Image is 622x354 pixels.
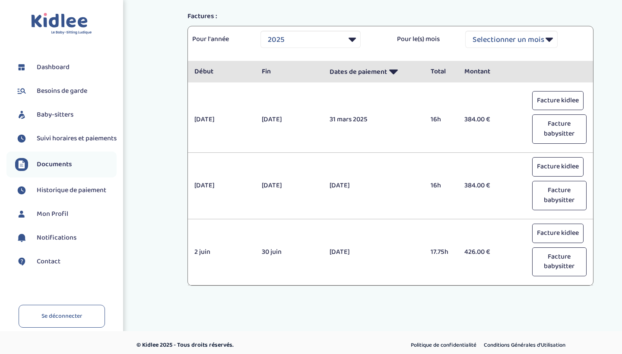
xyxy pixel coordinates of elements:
[37,110,73,120] span: Baby-sitters
[15,132,28,145] img: suivihoraire.svg
[37,159,72,170] span: Documents
[464,247,519,257] p: 426.00 €
[194,247,249,257] p: 2 juin
[481,340,568,351] a: Conditions Générales d’Utilisation
[262,66,316,77] p: Fin
[464,114,519,125] p: 384.00 €
[15,231,28,244] img: notification.svg
[532,259,587,269] a: Facture babysitter
[532,230,584,240] a: Facture kidlee
[19,305,105,328] a: Se déconnecter
[431,180,451,191] p: 16h
[15,208,28,221] img: profil.svg
[330,61,418,82] p: Dates de paiement
[15,184,28,197] img: suivihoraire.svg
[532,193,587,202] a: Facture babysitter
[37,256,60,267] span: Contact
[37,185,106,196] span: Historique de paiement
[397,34,452,44] p: Pour le(s) mois
[330,247,418,257] p: [DATE]
[532,98,584,107] a: Facture kidlee
[532,157,584,177] button: Facture kidlee
[532,164,584,174] a: Facture kidlee
[431,66,451,77] p: Total
[464,66,519,77] p: Montant
[15,85,117,98] a: Besoins de garde
[15,255,28,268] img: contact.svg
[532,114,587,144] button: Facture babysitter
[15,61,28,74] img: dashboard.svg
[194,114,249,125] p: [DATE]
[15,184,117,197] a: Historique de paiement
[532,126,587,136] a: Facture babysitter
[15,158,28,171] img: documents.svg
[194,66,249,77] p: Début
[408,340,479,351] a: Politique de confidentialité
[192,34,248,44] p: Pour l'année
[262,180,316,191] p: [DATE]
[330,114,418,125] p: 31 mars 2025
[532,224,584,243] button: Facture kidlee
[330,180,418,191] p: [DATE]
[15,208,117,221] a: Mon Profil
[194,180,249,191] p: [DATE]
[262,114,316,125] p: [DATE]
[15,231,117,244] a: Notifications
[431,247,451,257] p: 17.75h
[37,209,68,219] span: Mon Profil
[15,255,117,268] a: Contact
[15,61,117,74] a: Dashboard
[136,341,348,350] p: © Kidlee 2025 - Tous droits réservés.
[37,86,87,96] span: Besoins de garde
[431,114,451,125] p: 16h
[37,62,70,73] span: Dashboard
[37,233,76,243] span: Notifications
[31,13,92,35] img: logo.svg
[15,108,28,121] img: babysitters.svg
[464,180,519,191] p: 384.00 €
[15,158,117,171] a: Documents
[532,91,584,111] button: Facture kidlee
[181,11,600,22] div: Factures :
[15,108,117,121] a: Baby-sitters
[37,133,117,144] span: Suivi horaires et paiements
[532,247,587,277] button: Facture babysitter
[15,132,117,145] a: Suivi horaires et paiements
[532,181,587,210] button: Facture babysitter
[15,85,28,98] img: besoin.svg
[262,247,316,257] p: 30 juin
